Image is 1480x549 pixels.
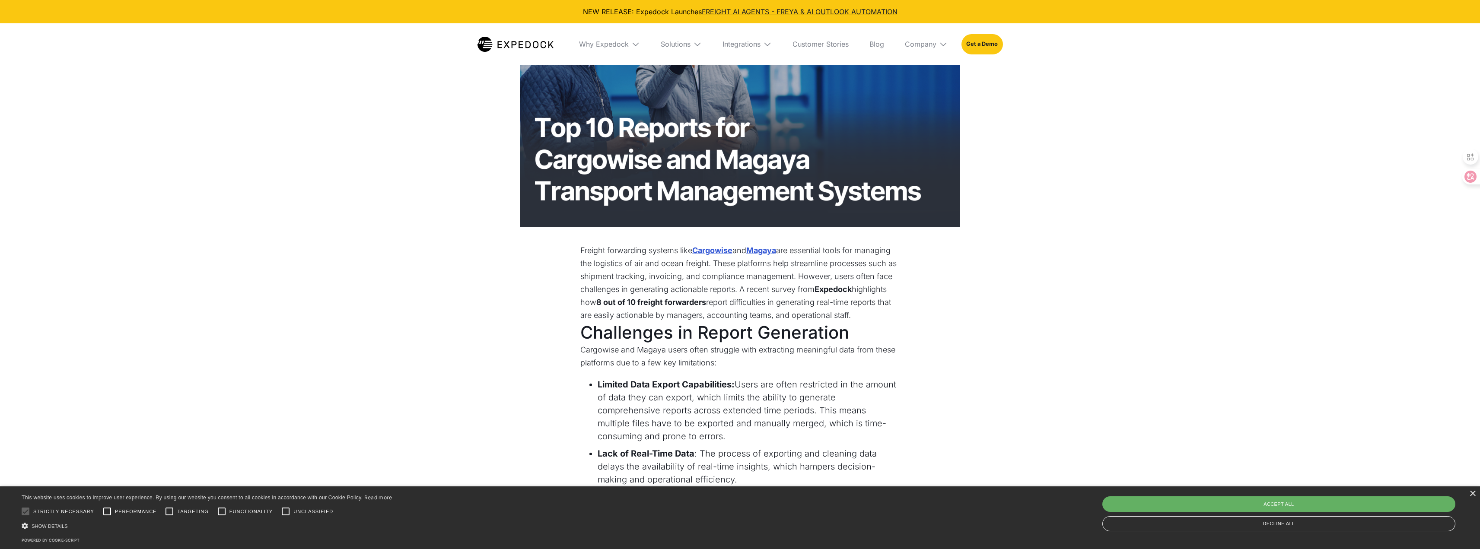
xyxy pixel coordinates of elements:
span: Targeting [177,508,208,515]
span: This website uses cookies to improve user experience. By using our website you consent to all coo... [22,495,363,501]
strong: Expedock [815,285,852,294]
div: Close [1469,491,1476,497]
a: Cargowise [692,244,732,257]
a: Get a Demo [961,34,1003,54]
p: Freight forwarding systems like and are essential tools for managing the logistics of air and oce... [580,244,900,322]
div: Solutions [654,23,709,65]
strong: 8 out of 10 freight forwarders [596,298,706,307]
strong: Cargowise [692,246,732,255]
div: Why Expedock [579,40,629,48]
div: Decline all [1102,516,1455,531]
div: Company [905,40,936,48]
span: Performance [115,508,157,515]
h1: Challenges in Report Generation [580,322,900,343]
a: Magaya [746,244,776,257]
p: Cargowise and Magaya users often struggle with extracting meaningful data from these platforms du... [580,343,900,369]
span: Functionality [229,508,273,515]
li: Users are often restricted in the amount of data they can export, which limits the ability to gen... [598,378,900,443]
span: Strictly necessary [33,508,94,515]
a: Powered by cookie-script [22,538,80,543]
div: NEW RELEASE: Expedock Launches [7,7,1473,16]
a: Blog [863,23,891,65]
strong: Magaya [746,246,776,255]
strong: Limited Data Export Capabilities [598,379,732,390]
iframe: Chat Widget [1437,508,1480,549]
div: Integrations [716,23,779,65]
a: Customer Stories [786,23,856,65]
div: Show details [22,521,392,530]
div: Company [898,23,955,65]
div: Why Expedock [572,23,647,65]
a: FREIGHT AI AGENTS - FREYA & AI OUTLOOK AUTOMATION [702,7,898,16]
div: Accept all [1102,496,1455,512]
a: Read more [364,494,392,501]
span: Show details [32,524,68,529]
span: Unclassified [293,508,333,515]
div: Integrations [722,40,761,48]
strong: : [732,379,735,390]
div: Solutions [661,40,691,48]
strong: Lack of Real-Time Data [598,448,694,459]
li: : The process of exporting and cleaning data delays the availability of real-time insights, which... [598,447,900,486]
